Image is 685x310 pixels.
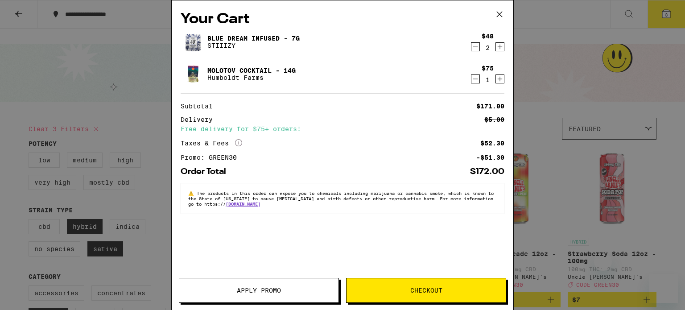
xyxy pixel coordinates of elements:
[482,44,494,51] div: 2
[181,116,219,123] div: Delivery
[482,33,494,40] div: $48
[649,274,678,303] iframe: Button to launch messaging window
[181,9,504,29] h2: Your Cart
[207,42,300,49] p: STIIIZY
[476,103,504,109] div: $171.00
[471,42,480,51] button: Decrement
[188,190,197,196] span: ⚠️
[470,168,504,176] div: $172.00
[476,154,504,161] div: -$51.30
[181,126,504,132] div: Free delivery for $75+ orders!
[346,278,506,303] button: Checkout
[594,253,612,271] iframe: Close message
[207,67,296,74] a: Molotov Cocktail - 14g
[181,62,206,87] img: Molotov Cocktail - 14g
[237,287,281,293] span: Apply Promo
[181,168,232,176] div: Order Total
[179,278,339,303] button: Apply Promo
[188,190,494,207] span: The products in this order can expose you to chemicals including marijuana or cannabis smoke, whi...
[471,74,480,83] button: Decrement
[207,74,296,81] p: Humboldt Farms
[181,29,206,54] img: Blue Dream Infused - 7g
[495,42,504,51] button: Increment
[207,35,300,42] a: Blue Dream Infused - 7g
[482,76,494,83] div: 1
[181,139,242,147] div: Taxes & Fees
[480,140,504,146] div: $52.30
[226,201,260,207] a: [DOMAIN_NAME]
[482,65,494,72] div: $75
[181,103,219,109] div: Subtotal
[181,154,243,161] div: Promo: GREEN30
[484,116,504,123] div: $5.00
[410,287,442,293] span: Checkout
[495,74,504,83] button: Increment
